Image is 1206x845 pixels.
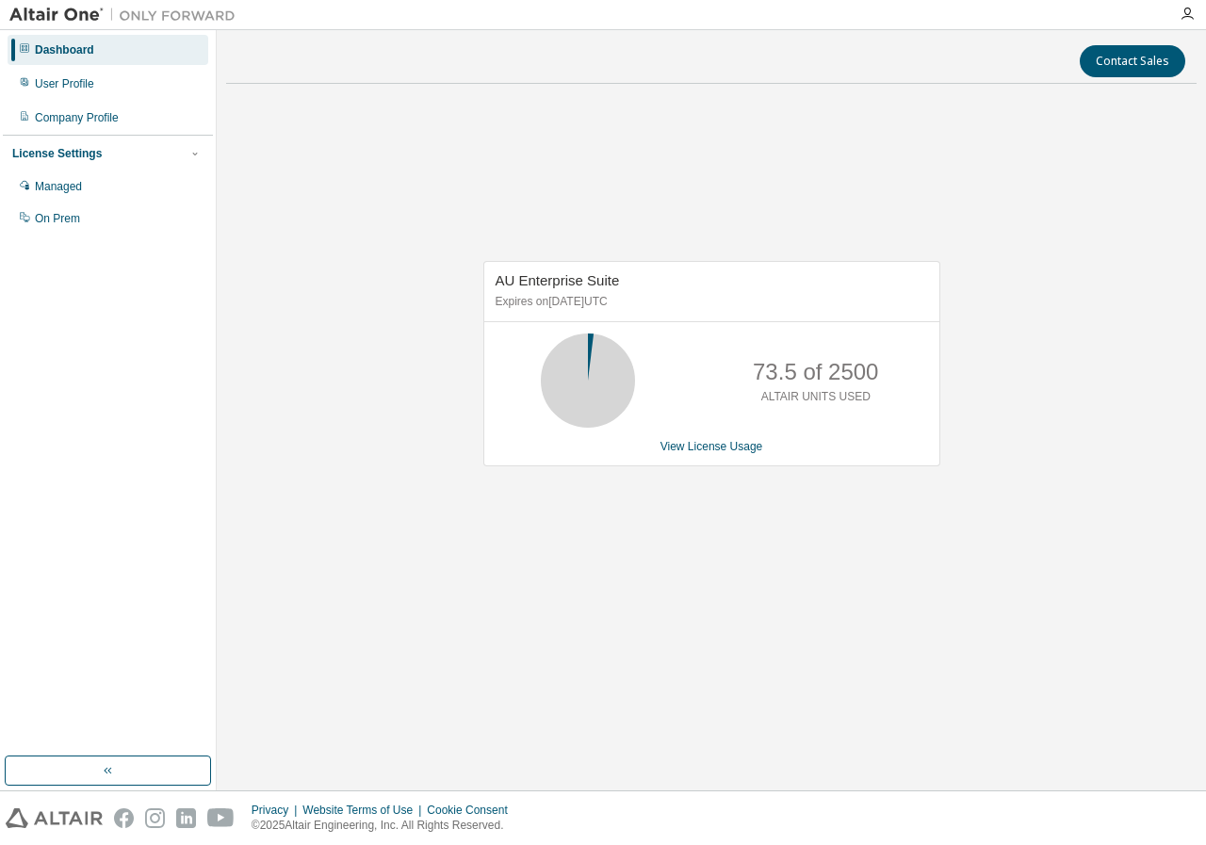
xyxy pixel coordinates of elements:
img: instagram.svg [145,808,165,828]
p: ALTAIR UNITS USED [761,389,871,405]
img: linkedin.svg [176,808,196,828]
span: AU Enterprise Suite [496,272,620,288]
p: 73.5 of 2500 [753,356,878,388]
p: Expires on [DATE] UTC [496,294,923,310]
div: Dashboard [35,42,94,57]
div: User Profile [35,76,94,91]
img: youtube.svg [207,808,235,828]
div: Website Terms of Use [302,803,427,818]
div: On Prem [35,211,80,226]
div: License Settings [12,146,102,161]
div: Cookie Consent [427,803,518,818]
div: Managed [35,179,82,194]
img: Altair One [9,6,245,24]
div: Privacy [252,803,302,818]
div: Company Profile [35,110,119,125]
button: Contact Sales [1080,45,1185,77]
img: altair_logo.svg [6,808,103,828]
a: View License Usage [660,440,763,453]
p: © 2025 Altair Engineering, Inc. All Rights Reserved. [252,818,519,834]
img: facebook.svg [114,808,134,828]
